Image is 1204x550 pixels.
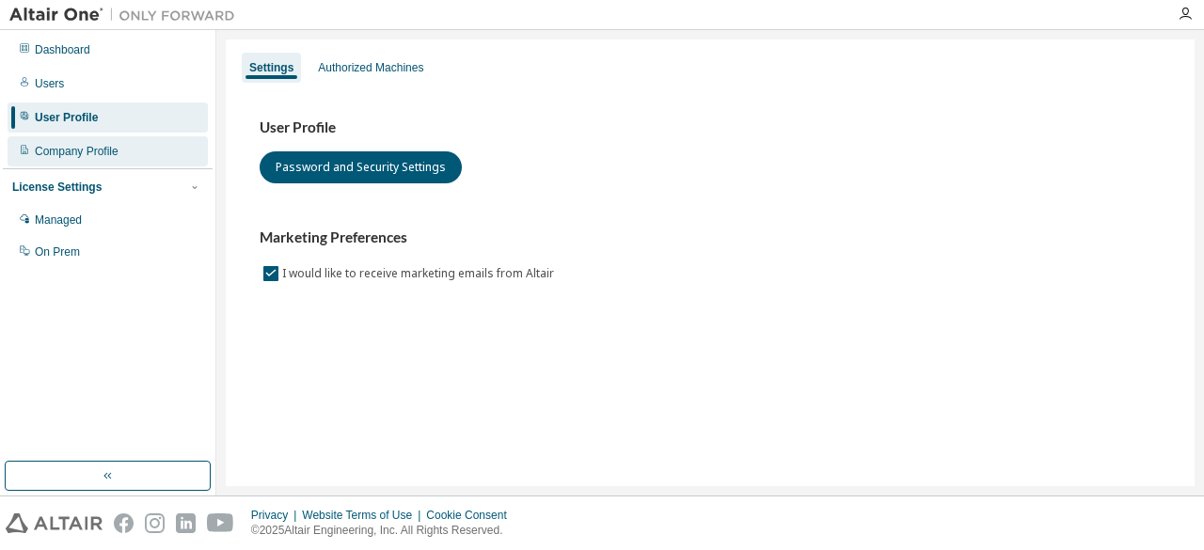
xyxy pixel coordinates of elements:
[249,60,293,75] div: Settings
[35,144,119,159] div: Company Profile
[114,513,134,533] img: facebook.svg
[251,508,302,523] div: Privacy
[9,6,245,24] img: Altair One
[6,513,103,533] img: altair_logo.svg
[176,513,196,533] img: linkedin.svg
[318,60,423,75] div: Authorized Machines
[207,513,234,533] img: youtube.svg
[260,118,1161,137] h3: User Profile
[260,151,462,183] button: Password and Security Settings
[35,244,80,259] div: On Prem
[35,42,90,57] div: Dashboard
[260,228,1161,247] h3: Marketing Preferences
[426,508,517,523] div: Cookie Consent
[35,110,98,125] div: User Profile
[282,262,558,285] label: I would like to receive marketing emails from Altair
[302,508,426,523] div: Website Terms of Use
[35,76,64,91] div: Users
[251,523,518,539] p: © 2025 Altair Engineering, Inc. All Rights Reserved.
[35,212,82,228] div: Managed
[12,180,102,195] div: License Settings
[145,513,165,533] img: instagram.svg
